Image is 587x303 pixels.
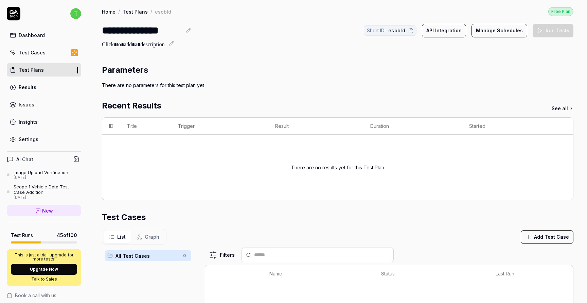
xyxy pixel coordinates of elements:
th: Trigger [171,118,269,135]
h2: Test Cases [102,211,146,223]
button: Filters [205,248,239,262]
th: Last Run [489,265,559,282]
button: API Integration [422,24,466,37]
th: Title [120,118,171,135]
div: Results [19,84,36,91]
div: Test Plans [19,66,44,73]
th: ID [102,118,120,135]
h4: AI Chat [16,156,33,163]
a: New [7,205,81,216]
div: Settings [19,136,38,143]
span: List [117,233,126,240]
button: t [70,7,81,20]
button: Graph [131,231,165,243]
span: Book a call with us [15,292,56,299]
th: Duration [363,118,462,135]
a: Insights [7,115,81,129]
button: Manage Schedules [472,24,527,37]
button: Upgrade Now [11,264,77,275]
button: Free Plan [548,7,573,16]
span: 0 [180,252,189,260]
button: List [104,231,131,243]
p: This is just a trial, upgrade for more tests! [11,253,77,261]
button: Add Test Case [521,230,573,244]
div: / [118,8,120,15]
a: See all [552,105,573,112]
a: Home [102,8,115,15]
h2: Recent Results [102,100,161,112]
th: Status [374,265,489,282]
span: New [42,207,53,214]
div: Scope 1 Vehicle Data Test Case Addition [14,184,81,195]
th: Name [263,265,374,282]
a: Test Plans [7,63,81,77]
div: Dashboard [19,32,45,39]
a: Test Plans [123,8,148,15]
div: [DATE] [14,175,68,180]
div: Issues [19,101,34,108]
div: Image Upload Verification [14,170,68,175]
span: Graph [145,233,159,240]
div: There are no parameters for this test plan yet [102,82,573,89]
div: There are no results yet for this Test Plan [291,143,384,192]
a: Image Upload Verification[DATE] [7,170,81,180]
div: Test Cases [19,49,46,56]
a: Test Cases [7,46,81,59]
a: Settings [7,133,81,146]
span: 45 of 100 [57,232,77,239]
a: Issues [7,98,81,111]
th: Result [268,118,363,135]
span: Short ID: [367,27,386,34]
div: esobld [155,8,171,15]
h2: Parameters [102,64,148,76]
a: Results [7,81,81,94]
button: Run Tests [533,24,573,37]
span: t [70,8,81,19]
div: Insights [19,118,38,125]
a: Dashboard [7,29,81,42]
h5: Test Runs [11,232,33,238]
div: / [150,8,152,15]
span: esobld [388,27,405,34]
a: Scope 1 Vehicle Data Test Case Addition[DATE] [7,184,81,200]
span: All Test Cases [115,252,179,259]
div: [DATE] [14,195,81,200]
a: Talk to Sales [11,276,77,282]
a: Book a call with us [7,292,81,299]
th: Started [462,118,559,135]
